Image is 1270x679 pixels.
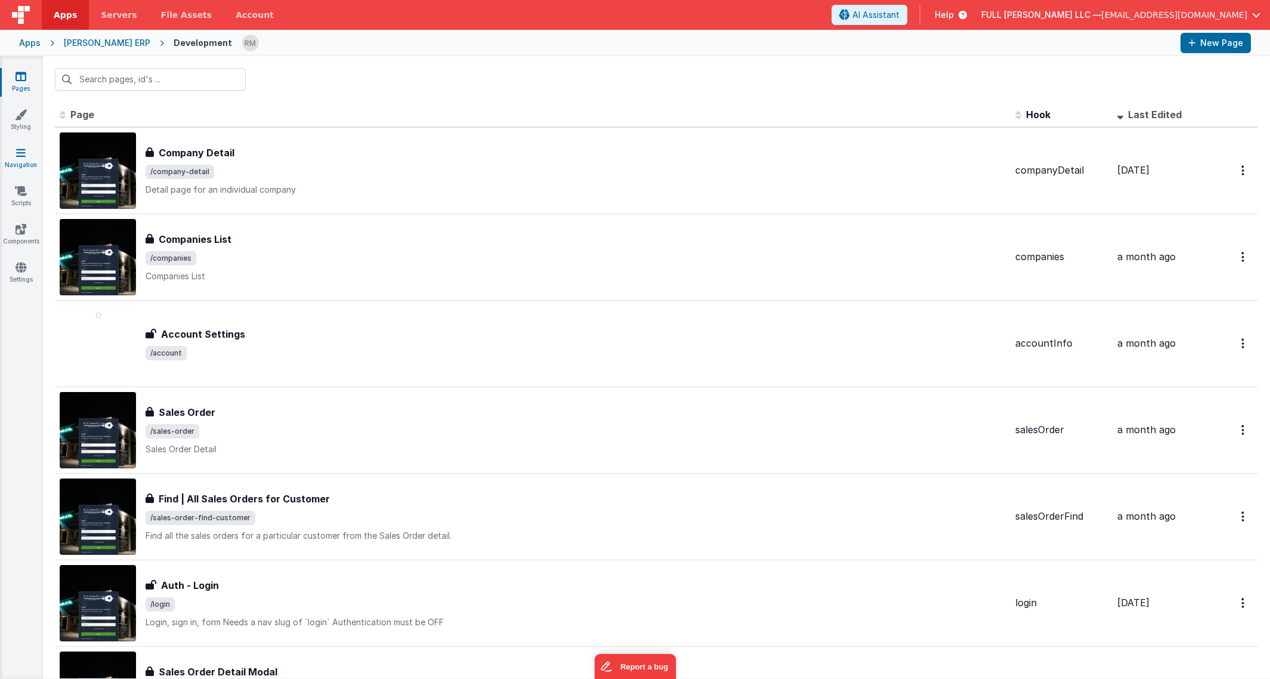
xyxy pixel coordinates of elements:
[1015,510,1108,523] div: salesOrderFind
[161,578,219,592] h3: Auth - Login
[1234,591,1253,615] button: Options
[159,146,234,160] h3: Company Detail
[146,530,1006,542] p: Find all the sales orders for a particular customer from the Sales Order detail.
[1234,331,1253,356] button: Options
[55,68,246,91] input: Search pages, id's ...
[1015,423,1108,437] div: salesOrder
[146,346,187,360] span: /account
[1015,250,1108,264] div: companies
[174,37,232,49] div: Development
[1117,510,1176,522] span: a month ago
[159,492,330,506] h3: Find | All Sales Orders for Customer
[19,37,41,49] div: Apps
[1026,109,1050,121] span: Hook
[146,184,1006,196] p: Detail page for an individual company
[1101,9,1247,21] span: [EMAIL_ADDRESS][DOMAIN_NAME]
[1128,109,1182,121] span: Last Edited
[1015,596,1108,610] div: login
[146,443,1006,455] p: Sales Order Detail
[146,270,1006,282] p: Companies List
[1234,245,1253,269] button: Options
[1117,337,1176,349] span: a month ago
[146,511,255,525] span: /sales-order-find-customer
[1117,251,1176,263] span: a month ago
[101,9,137,21] span: Servers
[146,424,199,439] span: /sales-order
[1117,597,1150,609] span: [DATE]
[1234,418,1253,442] button: Options
[70,109,94,121] span: Page
[146,251,196,266] span: /companies
[159,232,231,246] h3: Companies List
[935,9,954,21] span: Help
[159,665,277,679] h3: Sales Order Detail Modal
[981,9,1260,21] button: FULL [PERSON_NAME] LLC — [EMAIL_ADDRESS][DOMAIN_NAME]
[54,9,77,21] span: Apps
[242,35,259,51] img: b13c88abc1fc393ceceb84a58fc04ef4
[146,597,175,612] span: /login
[1234,158,1253,183] button: Options
[1015,337,1108,350] div: accountInfo
[852,9,900,21] span: AI Assistant
[146,616,1006,628] p: Login, sign in, form Needs a nav slug of `login` Authentication must be OFF
[64,37,150,49] div: [PERSON_NAME] ERP
[832,5,907,25] button: AI Assistant
[594,654,676,679] iframe: Marker.io feedback button
[161,9,212,21] span: File Assets
[1117,424,1176,436] span: a month ago
[161,327,245,341] h3: Account Settings
[1234,504,1253,529] button: Options
[159,405,215,419] h3: Sales Order
[1117,164,1150,176] span: [DATE]
[1015,163,1108,177] div: companyDetail
[1181,33,1251,53] button: New Page
[981,9,1101,21] span: FULL [PERSON_NAME] LLC —
[146,165,214,179] span: /company-detail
